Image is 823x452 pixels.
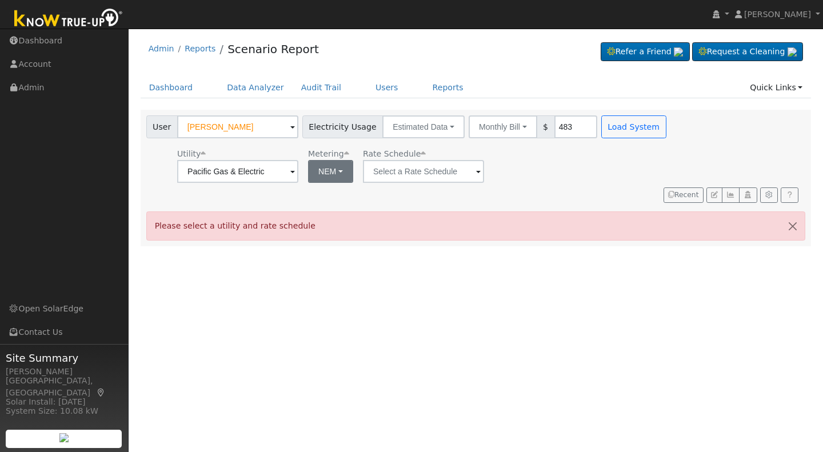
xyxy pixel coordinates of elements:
[424,77,472,98] a: Reports
[6,366,122,378] div: [PERSON_NAME]
[6,350,122,366] span: Site Summary
[227,42,319,56] a: Scenario Report
[382,115,465,138] button: Estimated Data
[692,42,803,62] a: Request a Cleaning
[177,160,298,183] input: Select a Utility
[781,187,798,203] a: Help Link
[218,77,293,98] a: Data Analyzer
[141,77,202,98] a: Dashboard
[96,388,106,397] a: Map
[739,187,757,203] button: Login As
[185,44,215,53] a: Reports
[149,44,174,53] a: Admin
[363,160,484,183] input: Select a Rate Schedule
[6,396,122,408] div: Solar Install: [DATE]
[469,115,537,138] button: Monthly Bill
[722,187,740,203] button: Multi-Series Graph
[146,115,178,138] span: User
[308,160,353,183] button: NEM
[363,149,426,158] span: Alias: None
[9,6,129,32] img: Know True-Up
[6,375,122,399] div: [GEOGRAPHIC_DATA], [GEOGRAPHIC_DATA]
[6,405,122,417] div: System Size: 10.08 kW
[674,47,683,57] img: retrieve
[537,115,555,138] span: $
[308,148,353,160] div: Metering
[788,47,797,57] img: retrieve
[601,115,666,138] button: Load System
[367,77,407,98] a: Users
[706,187,722,203] button: Edit User
[664,187,704,203] button: Recent
[59,433,69,442] img: retrieve
[744,10,811,19] span: [PERSON_NAME]
[601,42,690,62] a: Refer a Friend
[177,148,298,160] div: Utility
[155,221,315,230] span: Please select a utility and rate schedule
[781,212,805,240] button: Close
[741,77,811,98] a: Quick Links
[760,187,778,203] button: Settings
[177,115,298,138] input: Select a User
[293,77,350,98] a: Audit Trail
[302,115,383,138] span: Electricity Usage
